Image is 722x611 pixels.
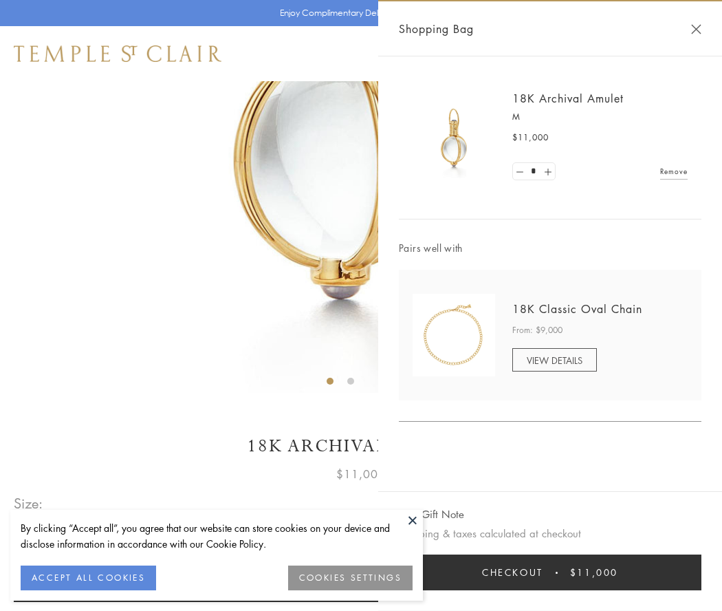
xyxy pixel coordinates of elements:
[540,163,554,180] a: Set quantity to 2
[399,20,474,38] span: Shopping Bag
[413,96,495,179] img: 18K Archival Amulet
[399,525,701,542] p: Shipping & taxes calculated at checkout
[288,566,413,590] button: COOKIES SETTINGS
[512,131,549,144] span: $11,000
[512,110,688,124] p: M
[21,520,413,552] div: By clicking “Accept all”, you agree that our website can store cookies on your device and disclos...
[660,164,688,179] a: Remove
[570,565,618,580] span: $11,000
[512,91,624,106] a: 18K Archival Amulet
[512,348,597,372] a: VIEW DETAILS
[336,465,386,483] span: $11,000
[399,240,701,256] span: Pairs well with
[399,555,701,590] button: Checkout $11,000
[14,492,44,515] span: Size:
[512,301,642,317] a: 18K Classic Oval Chain
[21,566,156,590] button: ACCEPT ALL COOKIES
[513,163,527,180] a: Set quantity to 0
[512,323,562,337] span: From: $9,000
[14,434,708,458] h1: 18K Archival Amulet
[527,354,582,367] span: VIEW DETAILS
[413,294,495,376] img: N88865-OV18
[14,45,221,62] img: Temple St. Clair
[280,6,436,20] p: Enjoy Complimentary Delivery & Returns
[691,24,701,34] button: Close Shopping Bag
[482,565,543,580] span: Checkout
[399,506,464,523] button: Add Gift Note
